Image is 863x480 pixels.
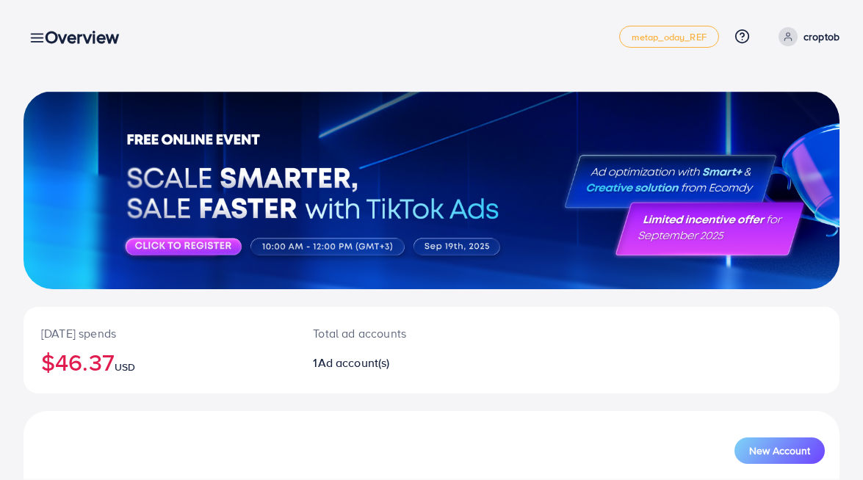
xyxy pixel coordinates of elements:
[619,26,719,48] a: metap_oday_REF
[773,27,839,46] a: croptob
[749,446,810,456] span: New Account
[313,356,482,370] h2: 1
[41,348,278,376] h2: $46.37
[41,324,278,342] p: [DATE] spends
[734,437,825,464] button: New Account
[318,354,390,371] span: Ad account(s)
[115,360,135,374] span: USD
[804,28,839,46] p: croptob
[45,26,131,48] h3: Overview
[801,414,852,469] iframe: Chat
[313,324,482,342] p: Total ad accounts
[632,32,707,42] span: metap_oday_REF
